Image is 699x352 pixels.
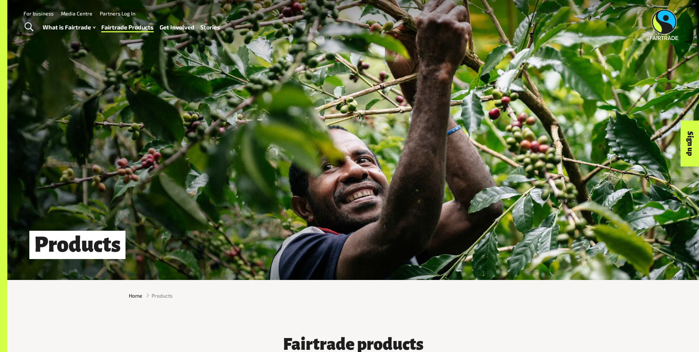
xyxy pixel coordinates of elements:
[23,10,54,17] a: For business
[160,22,194,33] a: Get Involved
[650,9,678,40] img: Fairtrade Australia New Zealand logo
[100,10,135,17] a: Partners Log In
[61,10,92,17] a: Media Centre
[200,22,220,33] a: Stories
[129,292,142,299] a: Home
[152,292,172,299] span: Products
[29,231,125,259] h1: Products
[20,18,38,36] a: Toggle Search
[101,22,154,33] a: Fairtrade Products
[43,22,95,33] a: What is Fairtrade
